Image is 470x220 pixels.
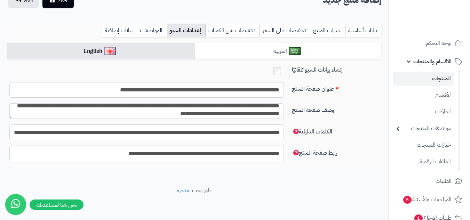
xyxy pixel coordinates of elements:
[426,38,452,48] span: لوحة التحكم
[403,195,452,204] span: المراجعات والأسئلة
[393,72,454,86] a: المنتجات
[403,196,412,204] span: 5
[393,104,454,119] a: الماركات
[292,149,337,157] span: رابط صفحة المنتج
[137,24,167,38] a: المواصفات
[289,103,384,114] label: وصف صفحة المنتج
[289,66,384,74] label: إنشاء بيانات السيو تلقائيًا
[194,43,381,60] a: العربية
[292,128,332,136] span: الكلمات الدليلية
[167,24,205,38] a: إعدادات السيو
[310,24,345,38] a: خيارات المنتج
[289,82,384,93] label: عنوان صفحة المنتج
[102,24,137,38] a: بيانات إضافية
[260,24,310,38] a: تخفيضات على السعر
[104,47,116,55] img: English
[393,35,466,51] a: لوحة التحكم
[7,43,194,60] a: English
[413,57,452,66] span: الأقسام والمنتجات
[205,24,260,38] a: تخفيضات على الكميات
[393,121,454,136] a: مواصفات المنتجات
[177,186,189,195] a: متجرة
[393,154,454,169] a: الملفات الرقمية
[393,88,454,103] a: الأقسام
[289,47,301,55] img: العربية
[345,24,381,38] a: بيانات أساسية
[393,173,466,189] a: الطلبات
[393,138,454,153] a: خيارات المنتجات
[436,176,452,186] span: الطلبات
[393,191,466,208] a: المراجعات والأسئلة5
